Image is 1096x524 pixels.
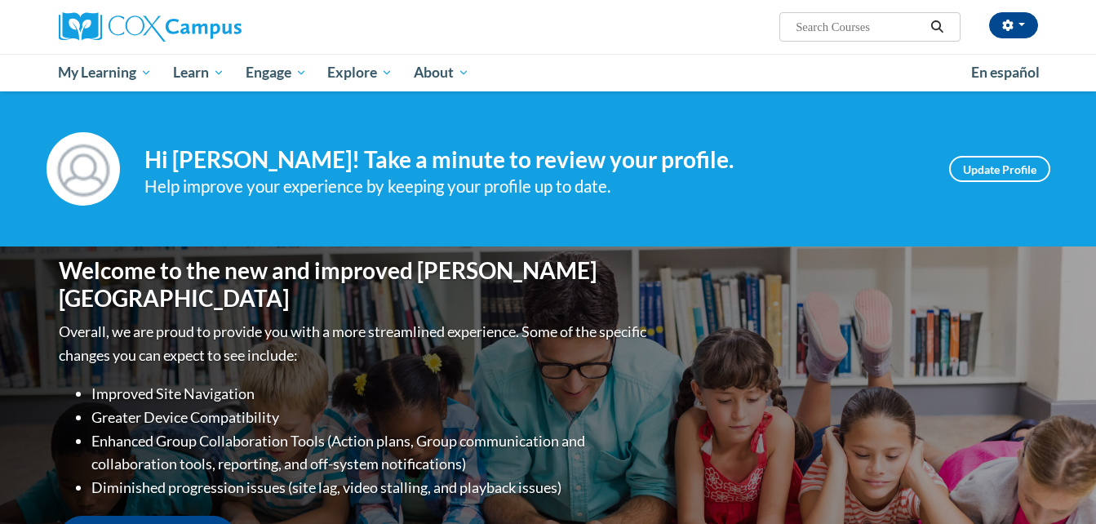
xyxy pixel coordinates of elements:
[91,406,650,429] li: Greater Device Compatibility
[403,54,480,91] a: About
[144,173,925,200] div: Help improve your experience by keeping your profile up to date.
[144,146,925,174] h4: Hi [PERSON_NAME]! Take a minute to review your profile.
[961,56,1050,90] a: En español
[91,429,650,477] li: Enhanced Group Collaboration Tools (Action plans, Group communication and collaboration tools, re...
[971,64,1040,81] span: En español
[235,54,317,91] a: Engage
[173,63,224,82] span: Learn
[59,257,650,312] h1: Welcome to the new and improved [PERSON_NAME][GEOGRAPHIC_DATA]
[162,54,235,91] a: Learn
[91,382,650,406] li: Improved Site Navigation
[317,54,403,91] a: Explore
[925,17,949,37] button: Search
[47,132,120,206] img: Profile Image
[34,54,1063,91] div: Main menu
[949,156,1050,182] a: Update Profile
[414,63,469,82] span: About
[58,63,152,82] span: My Learning
[59,12,369,42] a: Cox Campus
[91,476,650,500] li: Diminished progression issues (site lag, video stalling, and playback issues)
[989,12,1038,38] button: Account Settings
[794,17,925,37] input: Search Courses
[327,63,393,82] span: Explore
[1031,459,1083,511] iframe: Button to launch messaging window
[246,63,307,82] span: Engage
[59,320,650,367] p: Overall, we are proud to provide you with a more streamlined experience. Some of the specific cha...
[59,12,242,42] img: Cox Campus
[48,54,163,91] a: My Learning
